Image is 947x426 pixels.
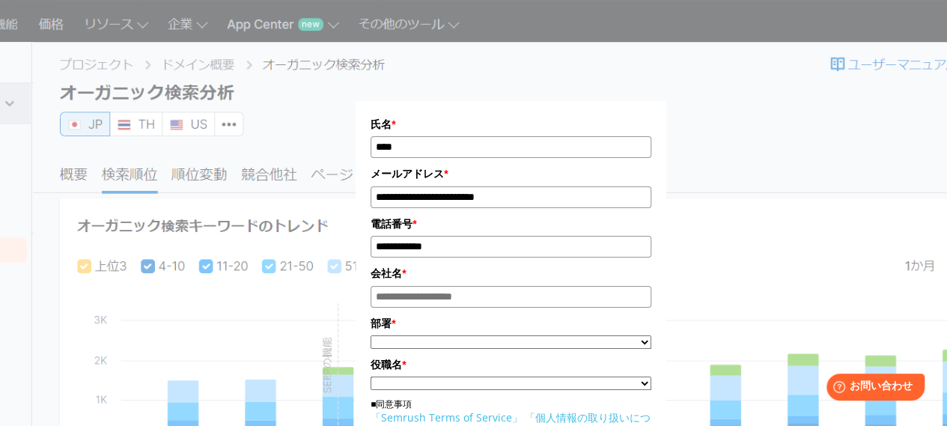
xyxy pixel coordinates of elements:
label: 部署 [371,315,651,332]
label: 電話番号 [371,216,651,232]
label: メールアドレス [371,165,651,182]
label: 役職名 [371,356,651,373]
iframe: Help widget launcher [814,368,931,410]
a: 「Semrush Terms of Service」 [371,410,523,425]
label: 氏名 [371,116,651,133]
label: 会社名 [371,265,651,282]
